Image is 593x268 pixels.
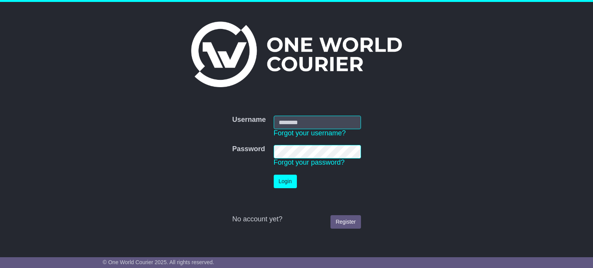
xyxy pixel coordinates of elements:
[232,215,361,224] div: No account yet?
[274,158,345,166] a: Forgot your password?
[274,129,346,137] a: Forgot your username?
[232,116,266,124] label: Username
[103,259,214,265] span: © One World Courier 2025. All rights reserved.
[274,175,297,188] button: Login
[191,22,402,87] img: One World
[232,145,265,153] label: Password
[330,215,361,229] a: Register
